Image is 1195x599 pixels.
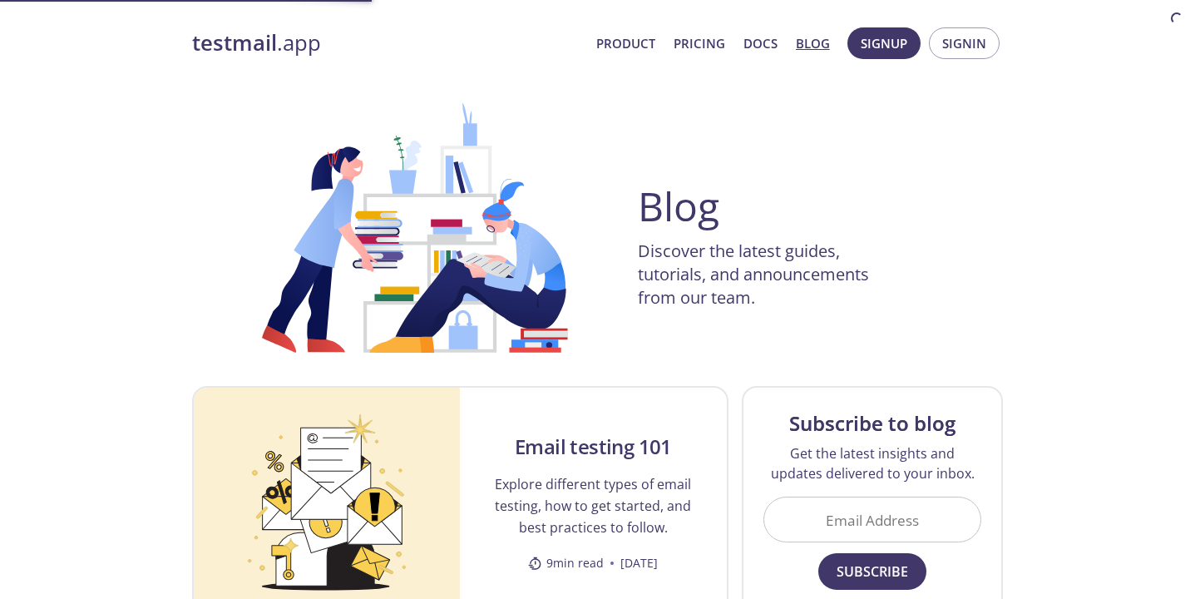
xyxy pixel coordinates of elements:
[638,240,904,309] p: Discover the latest guides, tutorials, and announcements from our team.
[942,32,986,54] span: Signin
[232,103,598,353] img: BLOG-HEADER
[515,433,672,460] h2: Email testing 101
[796,32,830,54] a: Blog
[818,553,926,590] button: Subscribe
[763,443,982,483] p: Get the latest insights and updates delivered to your inbox.
[620,555,658,572] time: [DATE]
[480,473,707,538] p: Explore different types of email testing, how to get started, and best practices to follow.
[847,27,921,59] button: Signup
[638,186,719,226] h1: Blog
[192,28,277,57] strong: testmail
[929,27,1000,59] button: Signin
[192,29,583,57] a: testmail.app
[528,555,604,572] span: 9 min read
[743,32,778,54] a: Docs
[789,410,956,437] h3: Subscribe to blog
[837,560,908,583] span: Subscribe
[674,32,725,54] a: Pricing
[861,32,907,54] span: Signup
[596,32,655,54] a: Product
